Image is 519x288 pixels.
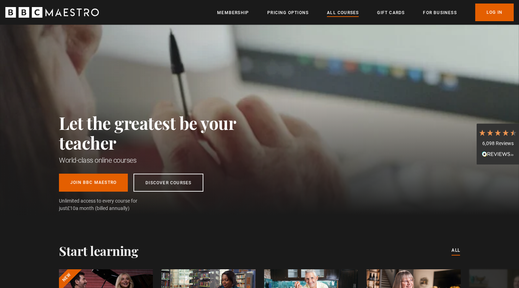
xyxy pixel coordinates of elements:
img: REVIEWS.io [482,151,514,156]
div: Read All Reviews [478,151,517,159]
div: 6,098 Reviews [478,140,517,147]
a: Pricing Options [267,9,309,16]
a: All [452,247,460,254]
a: Join BBC Maestro [59,174,128,192]
a: Log In [475,4,514,21]
h2: Let the greatest be your teacher [59,113,267,152]
h2: Start learning [59,243,138,258]
nav: Primary [217,4,514,21]
a: For business [423,9,457,16]
span: Unlimited access to every course for just a month (billed annually) [59,197,154,212]
div: 4.7 Stars [478,129,517,137]
span: £10 [67,205,76,211]
a: Gift Cards [377,9,405,16]
svg: BBC Maestro [5,7,99,18]
a: Membership [217,9,249,16]
h1: World-class online courses [59,155,267,165]
div: 6,098 ReviewsRead All Reviews [477,124,519,164]
a: Discover Courses [133,174,203,192]
a: All Courses [327,9,359,16]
